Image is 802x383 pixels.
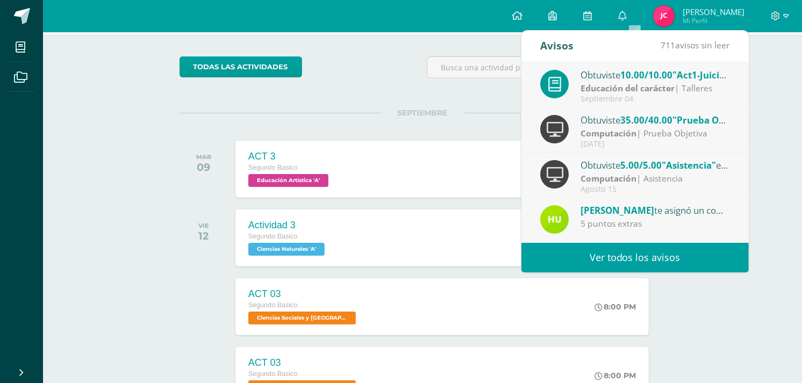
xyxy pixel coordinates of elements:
span: "Act1-Juicio" [672,69,729,81]
span: Educación Artística 'A' [248,174,328,187]
input: Busca una actividad próxima aquí... [427,57,665,78]
div: MAR [196,153,211,161]
div: | Talleres [581,82,730,95]
div: ACT 03 [248,288,359,300]
span: Segundo Basico [248,233,298,240]
div: Obtuviste en [581,158,730,172]
span: Segundo Basico [248,164,298,171]
span: avisos sin leer [661,39,730,51]
img: e4cb9b8ab3809f62af4e231f190f7a92.png [540,205,569,234]
div: Septiembre 04 [581,95,730,104]
span: "Prueba Objetiva" [672,114,754,126]
div: VIE [198,222,209,229]
a: todas las Actividades [180,56,302,77]
span: Mi Perfil [683,16,744,25]
div: 12 [198,229,209,242]
strong: Educación del carácter [581,82,675,94]
div: 8:00 PM [595,302,636,312]
span: 711 [661,39,676,51]
div: Avisos [540,31,574,60]
strong: Computación [581,127,636,139]
span: [PERSON_NAME] [683,6,744,17]
div: 5 puntos extras [581,218,730,230]
a: Ver todos los avisos [521,243,749,272]
div: ACT 03 [248,357,359,368]
span: SEPTIEMBRE [381,108,465,118]
span: 35.00/40.00 [620,114,672,126]
div: 8:00 PM [595,371,636,380]
div: Agosto 15 [581,185,730,194]
div: ACT 3 [248,151,331,162]
span: Ciencias Naturales 'A' [248,243,325,256]
div: Obtuviste en [581,68,730,82]
span: [PERSON_NAME] [581,204,654,216]
span: Segundo Basico [248,301,298,309]
div: | Prueba Objetiva [581,127,730,140]
div: Obtuviste en [581,113,730,127]
div: 09 [196,161,211,174]
img: 165098d053e23e2733ee5b14801fc5bb.png [653,5,675,27]
span: 10.00/10.00 [620,69,672,81]
span: Segundo Basico [248,370,298,378]
div: [DATE] [581,140,730,149]
span: Ciencias Sociales y Ciudadanía 'A' [248,312,356,324]
span: "Asistencia" [662,159,716,171]
span: 5.00/5.00 [620,159,662,171]
div: | Asistencia [581,172,730,185]
strong: Computación [581,172,636,184]
div: Actividad 3 [248,220,327,231]
div: te asignó un comentario en 'Prueba [PERSON_NAME]' para 'Comunicación y Lenguaje' [581,203,730,217]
